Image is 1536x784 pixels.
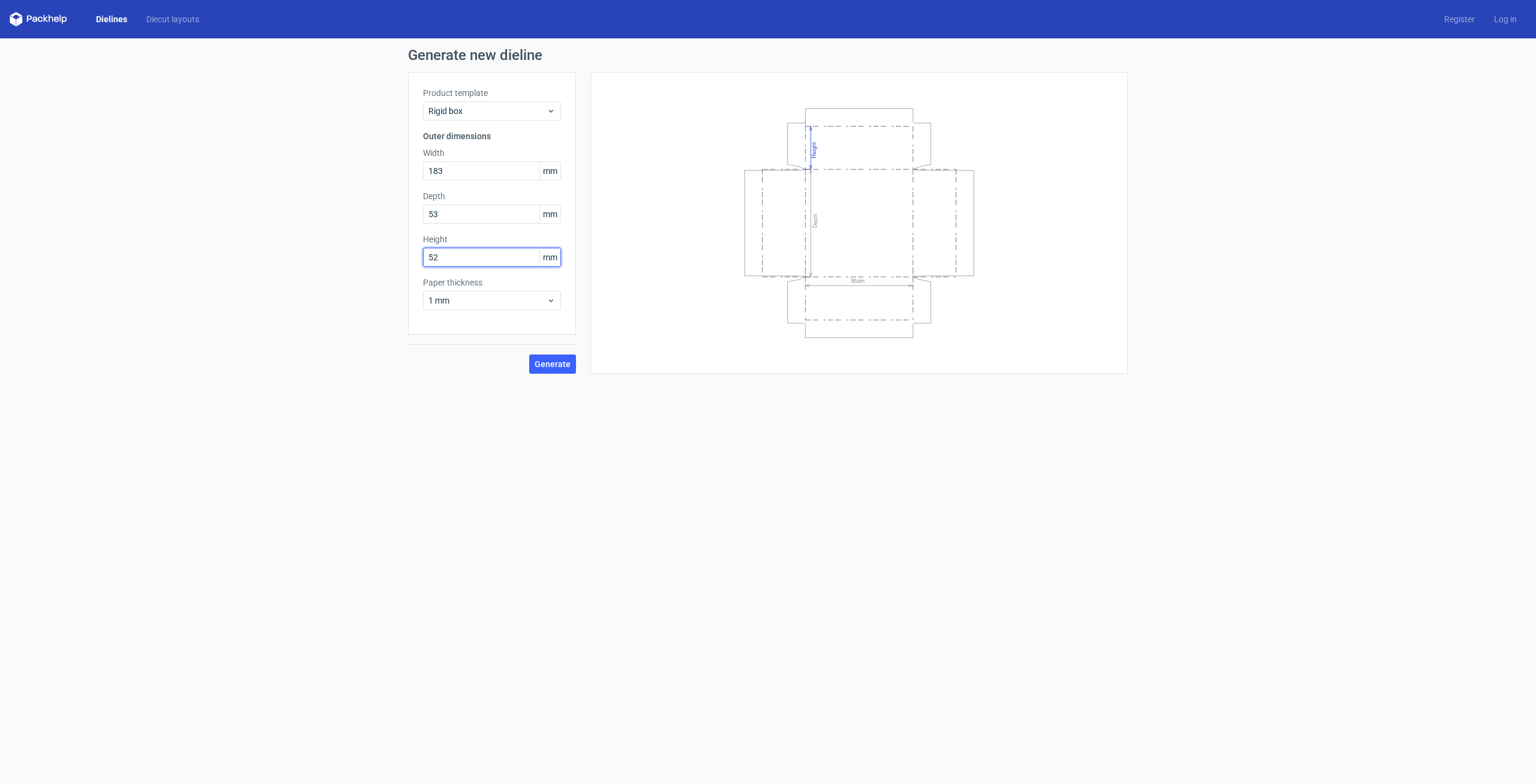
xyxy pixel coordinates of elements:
[423,190,561,202] label: Depth
[812,213,818,227] text: Depth
[539,162,560,180] span: mm
[851,278,865,284] text: Width
[423,233,561,245] label: Height
[86,13,137,25] a: Dielines
[428,295,547,307] span: 1 mm
[1484,13,1526,25] a: Log in
[423,147,561,159] label: Width
[423,130,561,142] h3: Outer dimensions
[408,48,1128,62] h1: Generate new dieline
[137,13,209,25] a: Diecut layouts
[423,277,561,289] label: Paper thickness
[539,248,560,266] span: mm
[535,360,571,368] span: Generate
[428,105,547,117] span: Rigid box
[423,87,561,99] label: Product template
[811,142,817,158] text: Height
[1435,13,1484,25] a: Register
[539,205,560,223] span: mm
[529,355,576,374] button: Generate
